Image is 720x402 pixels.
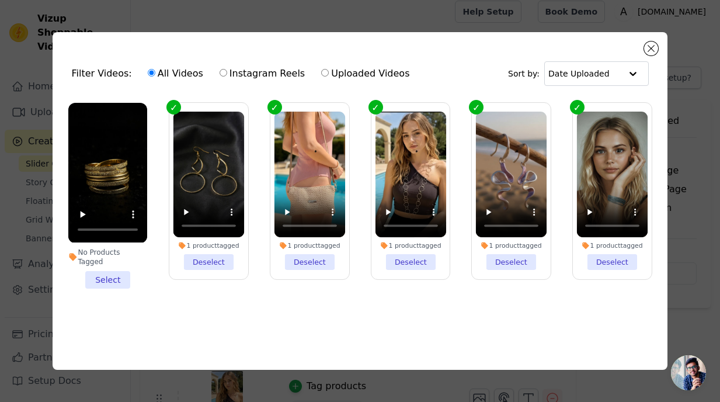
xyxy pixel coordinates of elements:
[147,66,204,81] label: All Videos
[644,41,658,56] button: Close modal
[68,248,147,266] div: No Products Tagged
[375,242,446,250] div: 1 product tagged
[577,242,648,250] div: 1 product tagged
[321,66,410,81] label: Uploaded Videos
[219,66,305,81] label: Instagram Reels
[71,60,416,87] div: Filter Videos:
[274,242,345,250] div: 1 product tagged
[671,355,706,390] a: Aprire la chat
[173,242,244,250] div: 1 product tagged
[508,61,649,86] div: Sort by:
[476,242,547,250] div: 1 product tagged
